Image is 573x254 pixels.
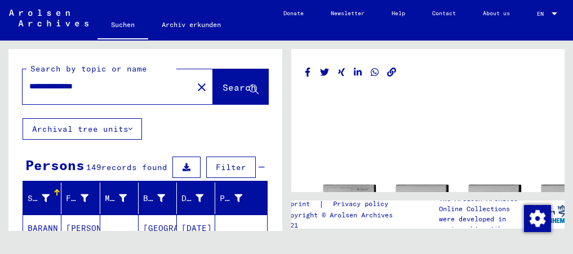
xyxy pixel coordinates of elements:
[100,182,139,214] mat-header-cell: Geburtsname
[181,193,247,203] font: Date of birth
[32,124,128,134] font: Archival tree units
[177,215,215,242] mat-cell: [DATE]
[9,10,88,26] img: Arolsen_neg.svg
[220,189,256,207] div: Prisoner #
[148,11,234,38] a: Archiv erkunden
[139,182,177,214] mat-header-cell: Geburt‏
[352,65,364,79] button: Share on LinkedIn
[143,193,168,203] font: Birth
[30,64,147,74] mat-label: Search by topic or name
[220,193,270,203] font: Prisoner #
[386,65,398,79] button: Copy link
[215,182,266,214] mat-header-cell: Prisoner #
[23,118,142,140] button: Archival tree units
[61,215,100,242] mat-cell: [PERSON_NAME]
[105,193,161,203] font: Maiden name
[66,193,106,203] font: Forename
[324,198,402,210] a: Privacy policy
[319,65,331,79] button: Share on Twitter
[190,75,213,98] button: Clear
[28,193,63,203] font: Surname
[282,210,402,230] p: Copyright © Arolsen Archives, 2021
[524,205,551,232] img: Zustimmung ändern
[66,189,102,207] div: Forename
[223,82,256,93] span: Search
[97,11,148,41] a: Suchen
[216,162,246,172] span: Filter
[143,189,179,207] div: Birth
[282,198,319,210] a: Imprint
[537,11,549,17] span: EN
[23,215,61,242] mat-cell: BARANN
[177,182,215,214] mat-header-cell: Geburtsdatum
[28,189,64,207] div: Surname
[86,162,101,172] span: 149
[369,65,381,79] button: Share on WhatsApp
[61,182,100,214] mat-header-cell: Vorname
[105,189,141,207] div: Maiden name
[181,189,217,207] div: Date of birth
[25,155,85,175] div: Persons
[439,214,530,234] p: were developed in partnership with
[439,194,530,214] p: The Arolsen Archives Online Collections
[101,162,167,172] span: records found
[213,69,268,104] button: Search
[302,65,314,79] button: Share on Facebook
[206,157,256,178] button: Filter
[319,198,324,210] font: |
[336,65,348,79] button: Share on Xing
[23,182,61,214] mat-header-cell: Nachname
[195,81,208,94] mat-icon: close
[523,204,550,231] div: Change consent
[139,215,177,242] mat-cell: [GEOGRAPHIC_DATA]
